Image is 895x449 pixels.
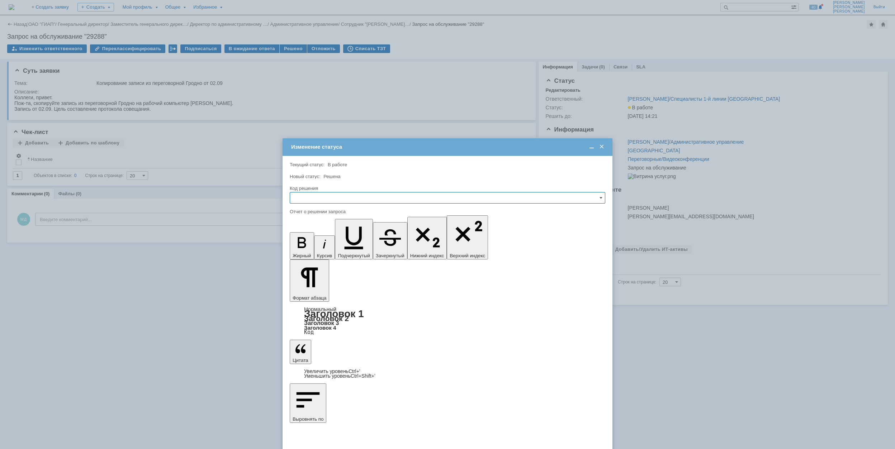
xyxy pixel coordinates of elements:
button: Нижний индекс [407,217,447,259]
span: Подчеркнутый [338,253,370,258]
span: Курсив [317,253,332,258]
span: Жирный [293,253,311,258]
span: Закрыть [598,144,605,150]
span: Ctrl+Shift+' [351,373,375,379]
span: Выровнять по [293,416,323,422]
a: Decrease [304,373,375,379]
a: Нормальный [304,306,336,312]
button: Цитата [290,340,311,364]
span: Верхний индекс [450,253,485,258]
a: Заголовок 1 [304,308,364,319]
span: Цитата [293,358,308,363]
span: Формат абзаца [293,295,326,301]
label: Новый статус: [290,174,321,179]
a: Increase [304,368,360,374]
button: Формат абзаца [290,259,329,302]
span: В работе [328,162,347,167]
a: Заголовок 4 [304,325,336,331]
span: Решена [323,174,340,179]
div: Формат абзаца [290,307,605,335]
span: Нижний индекс [410,253,444,258]
button: Жирный [290,232,314,259]
div: Отчет о решении запроса [290,209,604,214]
span: Ctrl+' [349,368,360,374]
button: Верхний индекс [447,215,488,259]
a: Код [304,329,314,335]
span: Зачеркнутый [376,253,404,258]
div: Изменение статуса [291,144,605,150]
button: Выровнять по [290,383,326,423]
a: Заголовок 3 [304,320,339,326]
a: Заголовок 2 [304,314,349,323]
button: Зачеркнутый [373,222,407,259]
label: Текущий статус: [290,162,325,167]
div: Цитата [290,369,605,378]
button: Курсив [314,235,335,259]
span: Свернуть (Ctrl + M) [588,144,595,150]
div: Код решения [290,186,604,191]
button: Подчеркнутый [335,219,373,259]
